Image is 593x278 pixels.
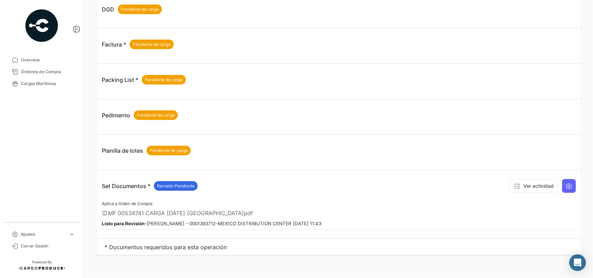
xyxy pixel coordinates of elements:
button: Ver actividad [509,179,558,193]
p: Planilla de lotes [102,146,191,155]
div: Abrir Intercom Messenger [569,254,586,271]
td: * Documentos requeridos para esta operación [96,239,582,255]
a: Overview [6,54,78,66]
b: Listo para Revisión [102,221,145,226]
span: Cerrar Sesión [21,243,75,249]
span: Cargas Marítimas [21,81,75,87]
span: Pendiente de carga [150,148,188,154]
p: Packing List * [102,75,186,85]
span: expand_more [69,231,75,237]
span: Overview [21,57,75,63]
a: Órdenes de Compra [6,66,78,78]
span: Órdenes de Compra [21,69,75,75]
span: Ajustes [21,231,66,237]
small: - [PERSON_NAME] - 0001393712-MEXICO DISTRIBUTION CENTER [DATE] 11:43 [102,221,321,226]
span: Revisión Pendiente [157,183,195,189]
span: MF 00534741 CARGA [DATE] [GEOGRAPHIC_DATA]pdf [108,210,253,217]
span: Aplica a Orden de Compra [102,201,153,206]
a: Cargas Marítimas [6,78,78,90]
p: Pedimento [102,110,178,120]
p: Factura * [102,40,174,49]
span: Pendiente de carga [145,77,183,83]
span: Pendiente de carga [133,41,171,48]
p: DGD [102,5,162,14]
p: Set Documentos * [102,181,198,191]
span: Pendiente de carga [121,6,159,12]
span: Pendiente de carga [137,112,175,118]
img: powered-by.png [24,8,59,43]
